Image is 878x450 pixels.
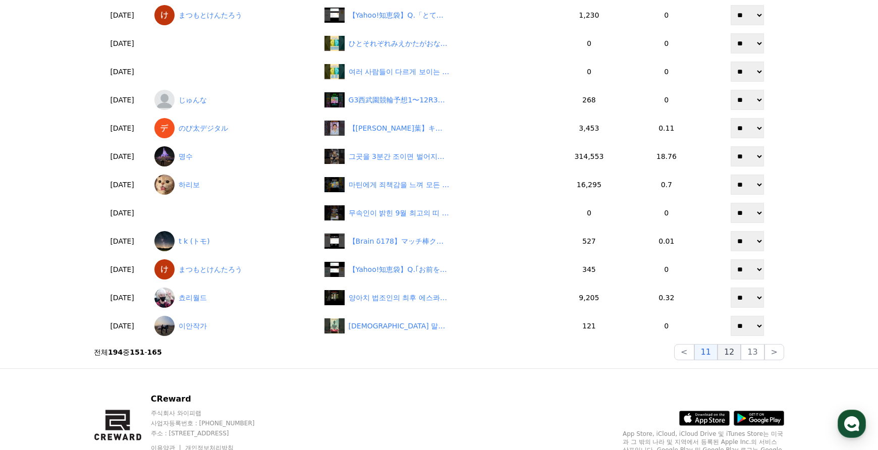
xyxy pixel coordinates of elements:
[3,320,67,345] a: 홈
[556,142,622,171] td: 314,553
[622,199,711,227] td: 0
[154,146,175,166] img: 명수
[94,312,150,340] td: [DATE]
[94,347,162,357] p: 전체 중 -
[622,29,711,58] td: 0
[694,344,718,360] button: 11
[156,335,168,343] span: 설정
[622,312,711,340] td: 0
[154,118,175,138] img: のび太デジタル
[154,316,175,336] img: 이안작가
[324,234,345,249] img: 【Brain δ178】マッチ棒クイズ #shorts
[154,316,316,336] a: 이안작가
[324,8,552,23] a: 【Yahoo!知恵袋】Q.「とても大きい」 方言でなんて言いますか？#shorts #yahoo知恵袋 #方言 【Yahoo!知恵袋】Q.「とても大きい」 方言でなんて言いますか？#shorts...
[130,348,144,356] strong: 151
[324,149,552,164] a: 그곳을 3분간 조이면 벌어지는 일 그곳을 3분간 조이면 벌어지는 일
[94,284,150,312] td: [DATE]
[324,205,552,220] a: 무속인이 밝힌 9월 최고의 띠 TOP 3 (용띠, 돼지띠, 쥐띠) #오늘의운세 #띠별운세 #9월운세 #행운의띠 #무속인운세 #9월행운 #재물운 무속인이 밝힌 9월 최고의 띠 ...
[94,255,150,284] td: [DATE]
[151,393,328,405] p: CReward
[622,58,711,86] td: 0
[324,290,552,305] a: 양아치 법조인의 최후 에스콰어 넷플릭스드라마 양아치 법조인의 최후 에스콰어 넷플[PERSON_NAME]
[349,321,450,331] div: 부처님 말씀(462), ‘마음의 집대성’, #부처님 #불경 #지혜 #불교 #조계종 #석가모니
[349,123,450,134] div: 【田辺真南葉】キャスターになった元アイドルの美人すぎるお天気キャスターまなっはー【ウェザーニュースLiVE切り抜き】 #かわいい
[622,1,711,29] td: 0
[556,29,622,58] td: 0
[622,86,711,114] td: 0
[324,290,345,305] img: 양아치 법조인의 최후 에스콰어 넷플릭스드라마
[324,318,345,333] img: 부처님 말씀(462), ‘마음의 집대성’, #부처님 #불경 #지혜 #불교 #조계종 #석가모니
[349,293,450,303] div: 양아치 법조인의 최후 에스콰어 넷플릭스드라마
[324,262,345,277] img: 【Yahoo!知恵袋】Q.｢お前を殺して私も死んでやる！」って敬語でなんて言いますか？#shorts #yahoo知恵袋 #敬語
[154,231,175,251] img: t k (トモ)
[556,199,622,227] td: 0
[718,344,741,360] button: 12
[154,259,175,279] img: まつもとけんたろう
[324,262,552,277] a: 【Yahoo!知恵袋】Q.｢お前を殺して私も死んでやる！」って敬語でなんて言いますか？#shorts #yahoo知恵袋 #敬語 【Yahoo!知恵袋】Q.｢お前を殺して私も死んでやる！」って敬...
[324,205,345,220] img: 무속인이 밝힌 9월 최고의 띠 TOP 3 (용띠, 돼지띠, 쥐띠) #오늘의운세 #띠별운세 #9월운세 #행운의띠 #무속인운세 #9월행운 #재물운
[349,208,450,218] div: 무속인이 밝힌 9월 최고의 띠 TOP 3 (용띠, 돼지띠, 쥐띠) #오늘의운세 #띠별운세 #9월운세 #행운의띠 #무속인운세 #9월행운 #재물운
[324,149,345,164] img: 그곳을 3분간 조이면 벌어지는 일
[154,231,316,251] a: t k (トモ)
[94,171,150,199] td: [DATE]
[556,1,622,29] td: 1,230
[154,259,316,279] a: まつもとけんたろう
[154,90,175,110] img: じゅんな
[94,227,150,255] td: [DATE]
[94,199,150,227] td: [DATE]
[147,348,162,356] strong: 165
[349,67,450,77] div: 여러 사람들이 다르게 보이는 그림
[324,177,552,192] a: undefined 마틴에게 죄책감을 느껴 모든 걸 끝내려는 바트
[324,8,345,23] img: 【Yahoo!知恵袋】Q.「とても大きい」 方言でなんて言いますか？#shorts #yahoo知恵袋 #方言
[349,264,450,275] div: 【Yahoo!知恵袋】Q.｢お前を殺して私も死んでやる！」って敬語でなんて言いますか？#shorts #yahoo知恵袋 #敬語
[94,142,150,171] td: [DATE]
[349,236,450,247] div: 【Brain δ178】マッチ棒クイズ #shorts
[622,114,711,142] td: 0.11
[32,335,38,343] span: 홈
[154,146,316,166] a: 명수
[151,419,328,427] p: 사업자등록번호 : [PHONE_NUMBER]
[556,255,622,284] td: 345
[154,90,316,110] a: じゅんな
[154,5,175,25] img: まつもとけんたろう
[94,29,150,58] td: [DATE]
[674,344,694,360] button: <
[151,409,328,417] p: 주식회사 와이피랩
[108,348,123,356] strong: 194
[556,86,622,114] td: 268
[94,114,150,142] td: [DATE]
[324,64,345,79] img: 여러 사람들이 다르게 보이는 그림
[764,344,784,360] button: >
[324,36,345,51] img: ひとそれぞれみえかたがおなじくないえ
[741,344,764,360] button: 13
[154,175,316,195] a: 하리보
[622,142,711,171] td: 18.76
[324,121,552,136] a: 【田辺真南葉】キャスターになった元アイドルの美人すぎるお天気キャスターまなっはー【ウェザーニュースLiVE切り抜き】 #かわいい 【[PERSON_NAME]葉】キャスターになった元アイドルの美...
[94,58,150,86] td: [DATE]
[556,114,622,142] td: 3,453
[324,64,552,79] a: 여러 사람들이 다르게 보이는 그림 여러 사람들이 다르게 보이는 그림
[349,95,450,105] div: G3西武園競輪予想1〜12R3日目絞り目入り2025/8/30ゴールド・ウイング賞Ｓ級準決勝 #競輪 #競輪予想 #競輪チャンネル #競輪ライブ #PIST6 #ヒカル #西武園競輪 #creward
[622,284,711,312] td: 0.32
[154,118,316,138] a: のび太デジタル
[130,320,194,345] a: 설정
[154,5,316,25] a: まつもとけんたろう
[151,429,328,437] p: 주소 : [STREET_ADDRESS]
[92,335,104,344] span: 대화
[324,92,552,107] a: G3西武園競輪予想1〜12R3日目絞り目入り2025/8/30ゴールド・ウイング賞Ｓ級準決勝 #競輪 #競輪予想 #競輪チャンネル #競輪ライブ #PIST6 #ヒカル #西武園競輪 #crew...
[556,284,622,312] td: 9,205
[349,180,450,190] div: 마틴에게 죄책감을 느껴 모든 걸 끝내려는 바트
[349,10,450,21] div: 【Yahoo!知恵袋】Q.「とても大きい」 方言でなんて言いますか？#shorts #yahoo知恵袋 #方言
[154,288,175,308] img: 쵸리월드
[556,312,622,340] td: 121
[622,171,711,199] td: 0.7
[324,234,552,249] a: 【Brain δ178】マッチ棒クイズ #shorts 【Brain δ178】マッチ棒クイズ #shorts
[556,171,622,199] td: 16,295
[556,58,622,86] td: 0
[324,177,345,192] img: undefined
[94,1,150,29] td: [DATE]
[324,318,552,333] a: 부처님 말씀(462), ‘마음의 집대성’, #부처님 #불경 #지혜 #불교 #조계종 #석가모니 [DEMOGRAPHIC_DATA] 말씀(462), ‘마음의 집대성’, #부처님 #...
[622,227,711,255] td: 0.01
[154,288,316,308] a: 쵸리월드
[67,320,130,345] a: 대화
